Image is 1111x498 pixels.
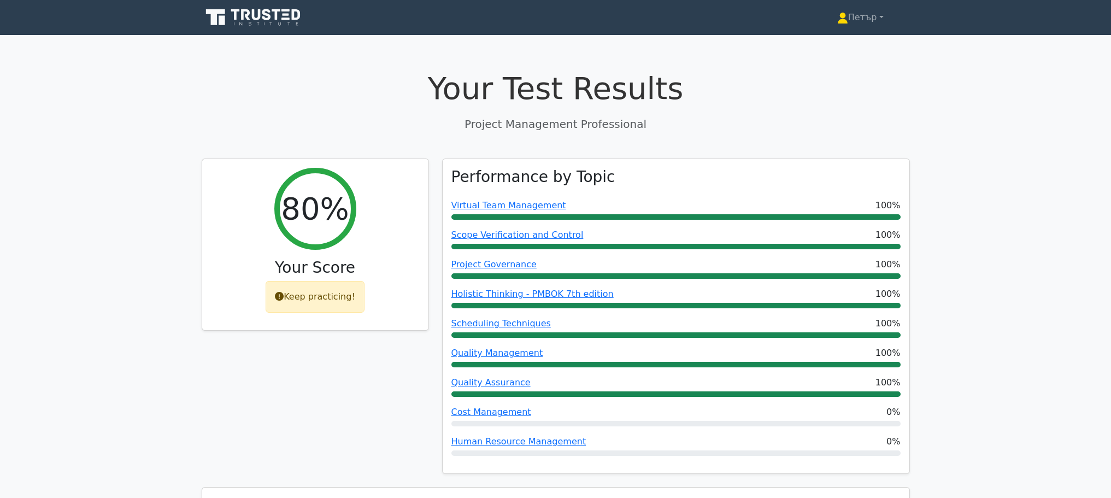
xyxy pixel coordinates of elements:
a: Scheduling Techniques [451,318,551,329]
a: Virtual Team Management [451,200,566,210]
span: 100% [875,229,901,242]
h2: 80% [281,190,349,227]
div: Keep practicing! [266,281,365,313]
a: Петър [811,7,910,28]
a: Cost Management [451,407,531,417]
a: Quality Assurance [451,377,531,388]
span: 100% [875,317,901,330]
span: 100% [875,376,901,389]
a: Project Governance [451,259,537,269]
span: 0% [886,435,900,448]
p: Project Management Professional [202,116,910,132]
a: Holistic Thinking - PMBOK 7th edition [451,289,614,299]
a: Quality Management [451,348,543,358]
span: 0% [886,406,900,419]
h3: Your Score [211,259,420,277]
span: 100% [875,199,901,212]
h3: Performance by Topic [451,168,615,186]
a: Human Resource Management [451,436,586,447]
h1: Your Test Results [202,70,910,107]
a: Scope Verification and Control [451,230,584,240]
span: 100% [875,258,901,271]
span: 100% [875,347,901,360]
span: 100% [875,288,901,301]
